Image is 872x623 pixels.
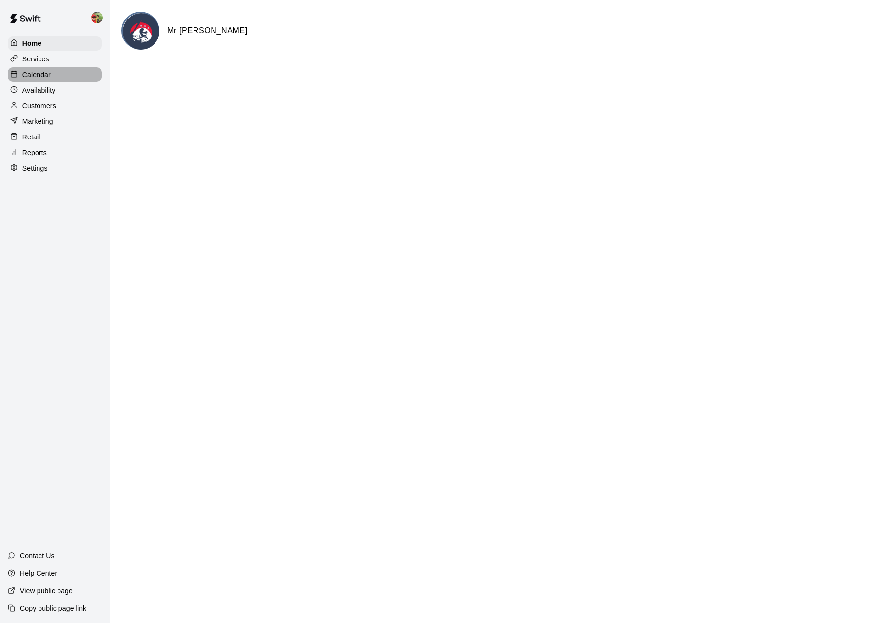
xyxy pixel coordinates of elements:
a: Settings [8,161,102,175]
p: Home [22,39,42,48]
p: Services [22,54,49,64]
p: Retail [22,132,40,142]
a: Customers [8,98,102,113]
a: Marketing [8,114,102,129]
p: Settings [22,163,48,173]
img: Mr Cages logo [123,13,159,50]
p: Reports [22,148,47,157]
p: Customers [22,101,56,111]
p: Contact Us [20,551,55,561]
p: Availability [22,85,56,95]
a: Home [8,36,102,51]
p: Marketing [22,117,53,126]
a: Calendar [8,67,102,82]
div: Matthew Cotter [89,8,110,27]
a: Reports [8,145,102,160]
a: Retail [8,130,102,144]
a: Services [8,52,102,66]
p: View public page [20,586,73,596]
h6: Mr [PERSON_NAME] [167,24,248,37]
p: Copy public page link [20,604,86,613]
img: Matthew Cotter [91,12,103,23]
a: Availability [8,83,102,97]
p: Help Center [20,568,57,578]
p: Calendar [22,70,51,79]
